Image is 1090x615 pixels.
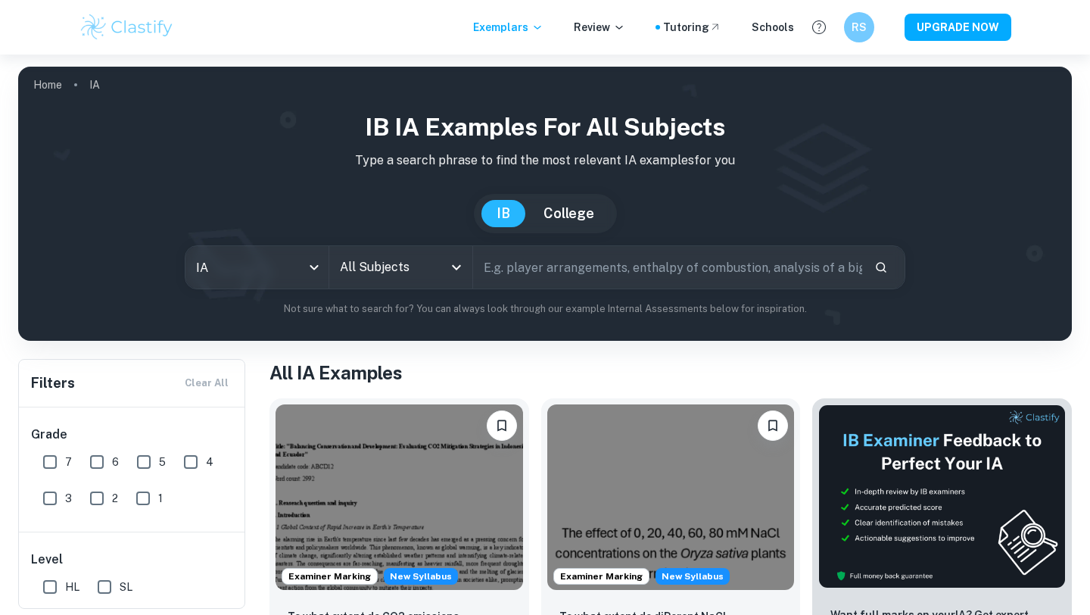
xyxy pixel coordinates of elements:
div: Starting from the May 2026 session, the ESS IA requirements have changed. We created this exempla... [384,568,458,585]
p: Not sure what to search for? You can always look through our example Internal Assessments below f... [30,301,1060,317]
span: Examiner Marking [282,570,377,583]
img: Clastify logo [79,12,175,42]
span: 1 [158,490,163,507]
button: RS [844,12,874,42]
h1: IB IA examples for all subjects [30,109,1060,145]
div: IA [185,246,329,289]
p: Type a search phrase to find the most relevant IA examples for you [30,151,1060,170]
div: Starting from the May 2026 session, the ESS IA requirements have changed. We created this exempla... [656,568,730,585]
span: 7 [65,454,72,470]
span: New Syllabus [656,568,730,585]
span: HL [65,579,79,595]
span: 4 [206,454,213,470]
span: 3 [65,490,72,507]
h6: Level [31,551,234,569]
img: profile cover [18,67,1072,341]
p: Review [574,19,625,36]
button: Bookmark [758,411,788,441]
span: Examiner Marking [554,570,649,583]
p: Exemplars [473,19,543,36]
span: SL [120,579,132,595]
button: IB [481,200,525,227]
button: Bookmark [487,411,517,441]
button: Open [446,257,467,278]
a: Tutoring [663,19,721,36]
span: 6 [112,454,119,470]
p: IA [89,76,100,93]
span: New Syllabus [384,568,458,585]
button: College [528,200,609,227]
h6: Grade [31,426,234,444]
img: ESS IA example thumbnail: To what extent do CO2 emissions contribu [276,404,523,590]
button: UPGRADE NOW [905,14,1011,41]
h6: RS [851,19,868,36]
img: ESS IA example thumbnail: To what extent do diPerent NaCl concentr [547,404,795,590]
span: 2 [112,490,118,507]
a: Schools [752,19,794,36]
h6: Filters [31,373,75,394]
button: Search [868,254,894,280]
h1: All IA Examples [269,359,1072,386]
img: Thumbnail [818,404,1066,588]
button: Help and Feedback [806,14,832,40]
a: Home [33,74,62,95]
input: E.g. player arrangements, enthalpy of combustion, analysis of a big city... [473,246,862,289]
span: 5 [159,454,166,470]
